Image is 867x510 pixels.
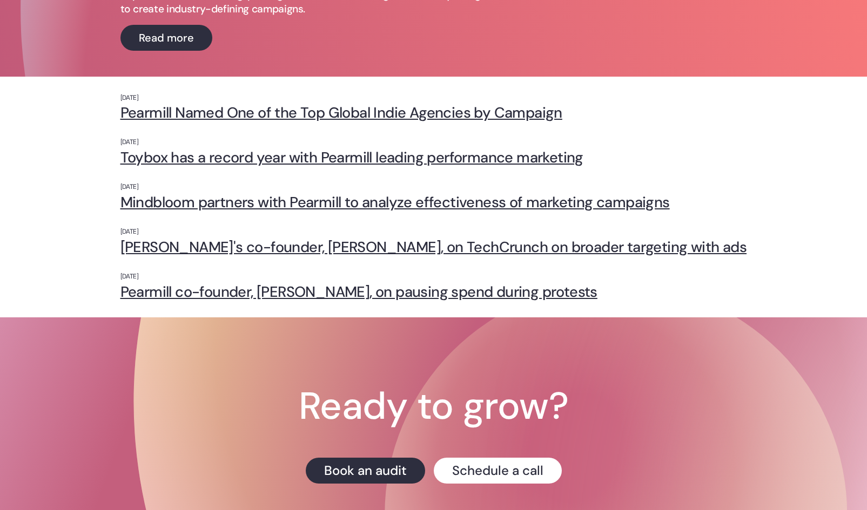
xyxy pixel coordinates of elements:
a: Pearmill co-founder, [PERSON_NAME], on pausing spend during protests [120,283,747,300]
p: [DATE] [120,94,747,103]
p: [DATE] [120,273,747,281]
a: Pearmill Named One of the Top Global Indie Agencies by Campaign [120,104,747,121]
p: [DATE] [120,228,747,236]
a: Book an audit [306,458,425,484]
h1: Ready to grow? [299,387,568,425]
a: Toybox has a record year with Pearmill leading performance marketing [120,149,747,166]
p: [DATE] [120,183,747,192]
a: Schedule a call [434,458,562,484]
p: [DATE] [120,138,747,147]
a: Mindbloom partners with Pearmill to analyze effectiveness of marketing campaigns [120,194,747,210]
a: Read more [120,25,212,51]
a: [PERSON_NAME]'s co-founder, [PERSON_NAME], on TechCrunch on broader targeting with ads [120,239,747,255]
